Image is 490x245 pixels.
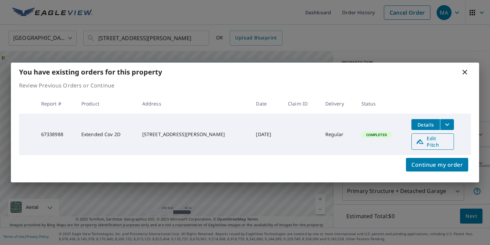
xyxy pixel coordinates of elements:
[19,81,471,89] p: Review Previous Orders or Continue
[406,158,468,171] button: Continue my order
[440,119,454,130] button: filesDropdownBtn-67338988
[362,132,391,137] span: Completed
[282,94,320,114] th: Claim ID
[19,67,162,77] b: You have existing orders for this property
[76,94,137,114] th: Product
[356,94,406,114] th: Status
[411,119,440,130] button: detailsBtn-67338988
[250,114,282,155] td: [DATE]
[416,135,450,148] span: Edit Pitch
[411,133,454,150] a: Edit Pitch
[415,121,436,128] span: Details
[36,94,76,114] th: Report #
[142,131,245,138] div: [STREET_ADDRESS][PERSON_NAME]
[411,160,463,169] span: Continue my order
[137,94,251,114] th: Address
[320,114,356,155] td: Regular
[320,94,356,114] th: Delivery
[250,94,282,114] th: Date
[76,114,137,155] td: Extended Cov 2D
[36,114,76,155] td: 67338988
